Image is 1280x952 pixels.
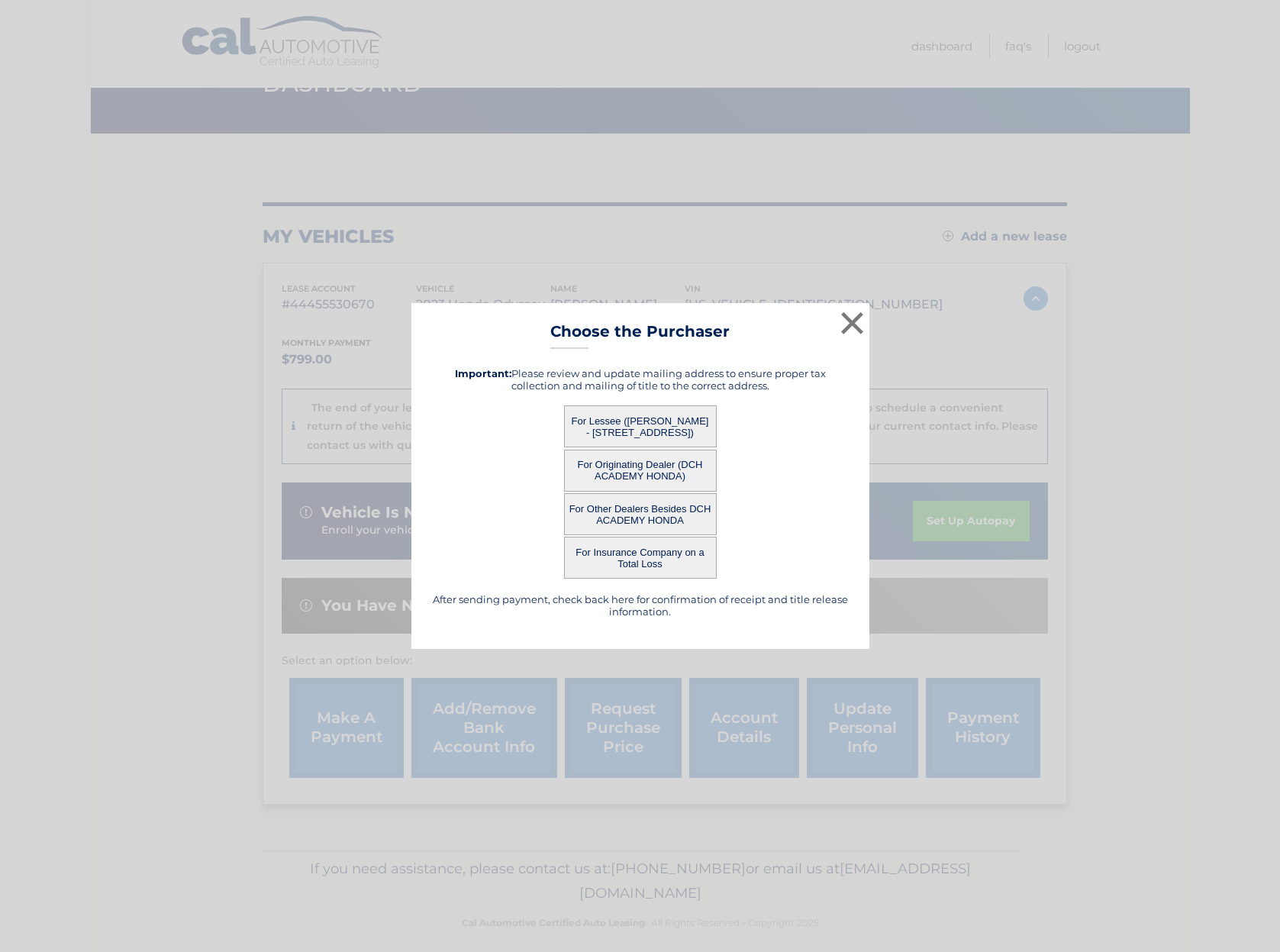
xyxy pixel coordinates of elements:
[564,405,717,447] button: For Lessee ([PERSON_NAME] - [STREET_ADDRESS])
[564,537,717,579] button: For Insurance Company on a Total Loss
[564,450,717,492] button: For Originating Dealer (DCH ACADEMY HONDA)
[430,593,850,618] h5: After sending payment, check back here for confirmation of receipt and title release information.
[430,367,850,392] h5: Please review and update mailing address to ensure proper tax collection and mailing of title to ...
[564,493,717,535] button: For Other Dealers Besides DCH ACADEMY HONDA
[455,367,511,379] strong: Important:
[550,322,730,349] h3: Choose the Purchaser
[837,308,868,338] button: ×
